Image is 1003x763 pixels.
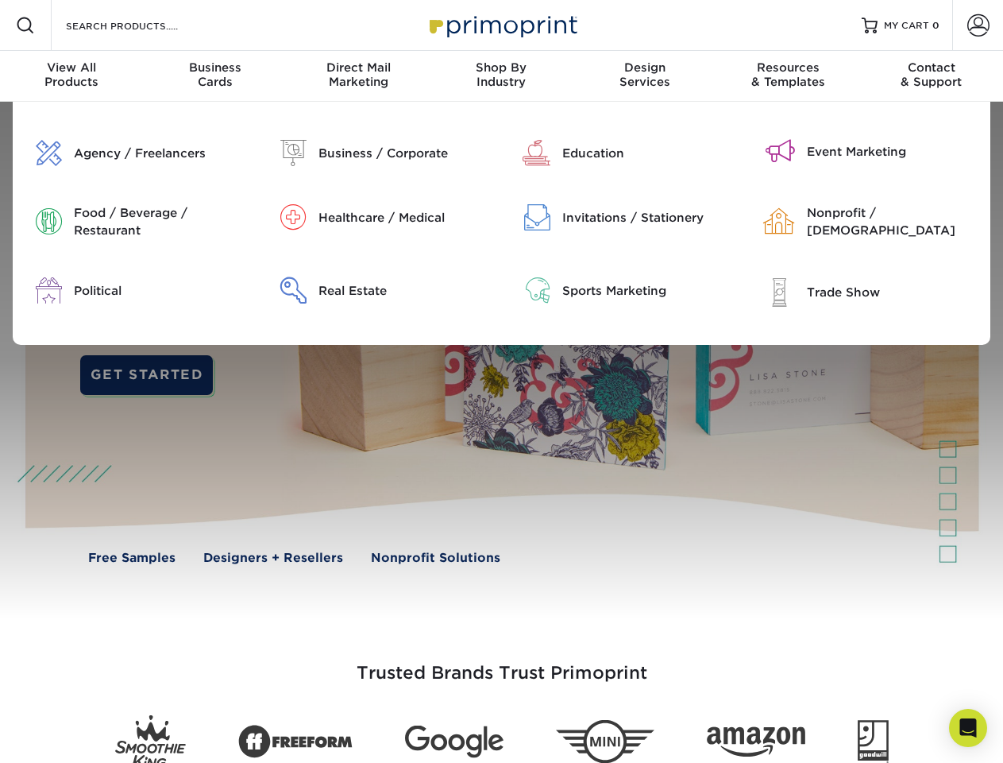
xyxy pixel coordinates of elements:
span: Resources [716,60,859,75]
h3: Trusted Brands Trust Primoprint [37,625,966,703]
div: Industry [430,60,573,89]
iframe: Google Customer Reviews [4,715,135,757]
span: 0 [932,20,939,31]
div: & Templates [716,60,859,89]
div: & Support [860,60,1003,89]
a: Direct MailMarketing [287,51,430,102]
img: Goodwill [858,720,889,763]
span: Contact [860,60,1003,75]
a: DesignServices [573,51,716,102]
span: Business [143,60,286,75]
img: Primoprint [422,8,581,42]
a: Contact& Support [860,51,1003,102]
img: Google [405,726,503,758]
span: MY CART [884,19,929,33]
span: Direct Mail [287,60,430,75]
a: BusinessCards [143,51,286,102]
a: Resources& Templates [716,51,859,102]
span: Design [573,60,716,75]
div: Marketing [287,60,430,89]
div: Services [573,60,716,89]
img: Amazon [707,727,805,757]
div: Open Intercom Messenger [949,709,987,747]
span: Shop By [430,60,573,75]
a: Shop ByIndustry [430,51,573,102]
div: Cards [143,60,286,89]
input: SEARCH PRODUCTS..... [64,16,219,35]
